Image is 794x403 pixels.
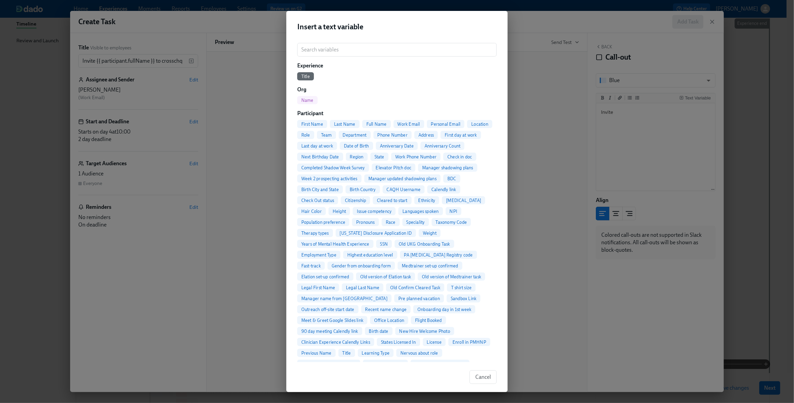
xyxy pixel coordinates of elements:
button: Last Name [330,120,360,128]
button: Birth date [365,327,393,335]
span: Legal First Name [297,285,339,290]
button: Birth Country [346,185,380,193]
span: Previous Name [297,351,336,356]
button: Old version of Medtrainer task [418,273,485,281]
button: Old version of Elation task [356,273,415,281]
h2: Insert a text variable [297,22,497,32]
button: Manager name from [GEOGRAPHIC_DATA] [297,294,392,303]
span: NPI [446,209,462,214]
input: Search variables [297,43,497,57]
span: New Hire Welcome Photo [395,329,454,334]
button: Salesforce comfort [363,360,408,368]
span: Languages spoken [398,209,443,214]
button: First day at work [441,131,481,139]
span: PA [MEDICAL_DATA] Registry code [400,252,477,258]
span: 90 day meeting Calendly link [297,329,362,334]
span: Manager shadowing plans [418,165,477,170]
button: Personal Email [427,120,465,128]
button: Race [382,218,400,226]
span: Work Email [394,122,424,127]
span: Salesforce comfort [363,361,408,367]
span: Office Location [370,318,408,323]
button: Location [467,120,492,128]
button: Week 2 prospecting activities [297,174,362,183]
span: Name [297,98,318,103]
h6: Org [297,86,497,93]
span: Department [339,133,371,138]
button: Pre planned vacation [394,294,444,303]
span: Meet & Greet Google Slides link [297,318,367,323]
span: Therapy types [297,231,333,236]
span: Manager updated shadowing plans [364,176,441,181]
span: Birth City and State [297,187,343,192]
button: Pronouns [352,218,379,226]
span: Pre planned vacation [394,296,444,301]
span: Old version of Medtrainer task [418,274,485,279]
span: behavioral health comfort [411,361,470,367]
button: behavioral health comfort [411,360,470,368]
button: CAQH Username [383,185,425,193]
button: Recent name change [361,305,411,313]
span: Date of Birth [340,143,373,149]
span: [US_STATE] Disclosure Application ID [336,231,416,236]
span: Work Phone Number [391,154,441,159]
button: Cleared to start [373,196,411,204]
button: Population preference [297,218,349,226]
span: Address [414,133,438,138]
button: State [370,153,388,161]
span: Pronouns [352,220,379,225]
span: License [423,340,446,345]
span: Hair Color [297,209,326,214]
button: Check in doc [443,153,476,161]
button: Gender from onboarding form [328,262,395,270]
span: Calendly link [427,187,460,192]
button: Region [346,153,368,161]
button: Most excited about new role [297,360,360,368]
span: Birth Country [346,187,380,192]
span: Recent name change [361,307,411,312]
button: Sandbox Link [447,294,480,303]
button: Next Birthday Date [297,153,343,161]
h6: Experience [297,62,497,69]
span: SSN [376,242,392,247]
span: Outreach off-site start date [297,307,359,312]
span: Phone Number [374,133,412,138]
button: Legal First Name [297,283,339,292]
button: Anniversary Count [420,142,464,150]
button: Citizenship [341,196,370,204]
span: Anniversary Count [420,143,464,149]
button: States Licensed In [377,338,420,346]
span: Region [346,154,368,159]
button: Last day at work [297,142,337,150]
span: Title [297,74,314,79]
button: Nervous about role [396,349,442,357]
button: Flight Booked [411,316,446,324]
span: T shirt size [447,285,476,290]
button: Height [329,207,350,215]
span: Enroll in PMHNP [448,340,490,345]
span: Elevator Pitch doc [372,165,416,170]
button: Old Confirm Cleared Task [386,283,444,292]
button: BDC [443,174,460,183]
button: Work Email [394,120,424,128]
button: Anniversary Date [376,142,418,150]
span: Medtrainer set-up confirmed [398,263,462,268]
button: Title [338,349,355,357]
button: License [423,338,446,346]
span: Anniversary Date [376,143,418,149]
button: Learning Type [358,349,394,357]
button: Elevator Pitch doc [372,164,416,172]
button: Manager shadowing plans [418,164,477,172]
button: Taxonomy Code [432,218,471,226]
span: CAQH Username [383,187,425,192]
span: Cancel [475,374,491,381]
span: Weight [419,231,441,236]
span: Title [338,351,355,356]
span: Nervous about role [396,351,442,356]
span: Employment Type [297,252,340,258]
span: Years of Mental Health Experience [297,242,374,247]
span: Role [297,133,314,138]
button: Years of Mental Health Experience [297,240,374,248]
button: PA [MEDICAL_DATA] Registry code [400,251,477,259]
button: Department [339,131,371,139]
